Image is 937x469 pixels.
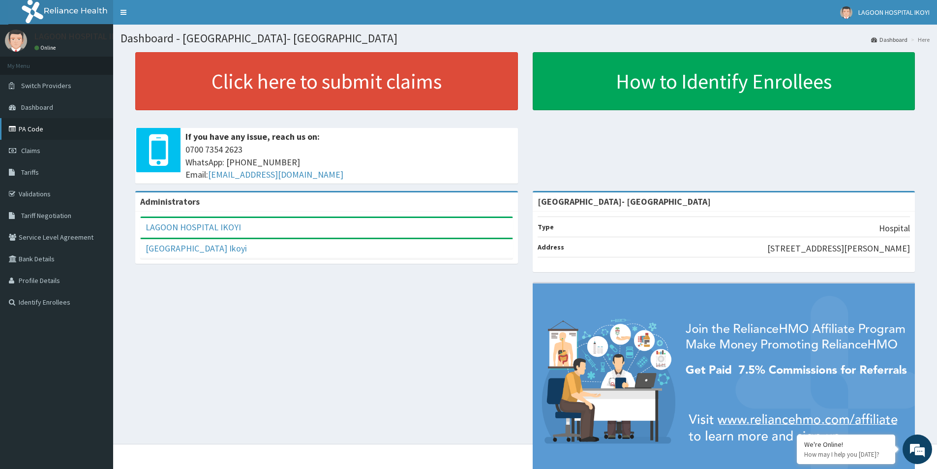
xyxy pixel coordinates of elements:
p: Hospital [879,222,910,235]
span: 0700 7354 2623 WhatsApp: [PHONE_NUMBER] Email: [185,143,513,181]
a: [EMAIL_ADDRESS][DOMAIN_NAME] [208,169,343,180]
b: If you have any issue, reach us on: [185,131,320,142]
b: Administrators [140,196,200,207]
span: LAGOON HOSPITAL IKOYI [858,8,930,17]
p: How may I help you today? [804,450,888,459]
strong: [GEOGRAPHIC_DATA]- [GEOGRAPHIC_DATA] [538,196,711,207]
a: Online [34,44,58,51]
a: Dashboard [871,35,907,44]
a: How to Identify Enrollees [533,52,915,110]
b: Type [538,222,554,231]
a: Click here to submit claims [135,52,518,110]
a: [GEOGRAPHIC_DATA] Ikoyi [146,243,247,254]
b: Address [538,243,564,251]
img: User Image [840,6,852,19]
span: Tariff Negotiation [21,211,71,220]
div: We're Online! [804,440,888,449]
h1: Dashboard - [GEOGRAPHIC_DATA]- [GEOGRAPHIC_DATA] [121,32,930,45]
span: Dashboard [21,103,53,112]
p: [STREET_ADDRESS][PERSON_NAME] [767,242,910,255]
span: Tariffs [21,168,39,177]
a: LAGOON HOSPITAL IKOYI [146,221,241,233]
span: Claims [21,146,40,155]
li: Here [908,35,930,44]
span: Switch Providers [21,81,71,90]
p: LAGOON HOSPITAL IKOYI [34,32,129,41]
img: User Image [5,30,27,52]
